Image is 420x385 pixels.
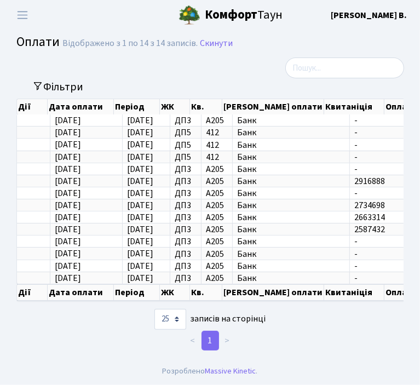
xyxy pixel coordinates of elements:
[127,163,153,175] span: [DATE]
[160,99,190,114] th: ЖК
[354,189,410,198] span: -
[285,58,404,78] input: Пошук...
[55,187,81,199] span: [DATE]
[237,237,345,246] span: Банк
[237,213,345,222] span: Банк
[154,309,265,330] label: записів на сторінці
[55,175,81,187] span: [DATE]
[62,38,198,49] div: Відображено з 1 по 14 з 14 записів.
[206,237,228,246] span: А205
[354,237,410,246] span: -
[331,9,407,22] a: [PERSON_NAME] В.
[175,237,197,246] span: ДП3
[127,151,153,163] span: [DATE]
[160,284,190,301] th: ЖК
[55,151,81,163] span: [DATE]
[206,177,228,186] span: А205
[179,4,200,26] img: logo.png
[127,114,153,127] span: [DATE]
[55,272,81,284] span: [DATE]
[55,199,81,211] span: [DATE]
[205,6,283,25] span: Таун
[127,235,153,248] span: [DATE]
[206,262,228,271] span: А205
[175,116,197,125] span: ДП3
[127,175,153,187] span: [DATE]
[354,250,410,258] span: -
[55,127,81,139] span: [DATE]
[55,248,81,260] span: [DATE]
[200,38,233,49] a: Скинути
[354,177,410,186] span: 2916888
[175,165,197,174] span: ДП3
[127,260,153,272] span: [DATE]
[354,201,410,210] span: 2734698
[237,225,345,234] span: Банк
[17,99,48,114] th: Дії
[127,127,153,139] span: [DATE]
[354,213,410,222] span: 2663314
[175,189,197,198] span: ДП3
[237,262,345,271] span: Банк
[237,177,345,186] span: Банк
[206,189,228,198] span: А205
[206,213,228,222] span: А205
[324,99,384,114] th: Квитаніція
[190,99,222,114] th: Кв.
[237,128,345,137] span: Банк
[114,99,160,114] th: Період
[175,262,197,271] span: ДП3
[175,128,197,137] span: ДП5
[206,165,228,174] span: А205
[127,223,153,235] span: [DATE]
[190,284,222,301] th: Кв.
[55,260,81,272] span: [DATE]
[55,211,81,223] span: [DATE]
[127,211,153,223] span: [DATE]
[354,274,410,283] span: -
[354,116,410,125] span: -
[127,199,153,211] span: [DATE]
[331,9,407,21] b: [PERSON_NAME] В.
[114,284,160,301] th: Період
[206,201,228,210] span: А205
[16,32,60,51] span: Оплати
[48,284,114,301] th: Дата оплати
[237,165,345,174] span: Банк
[175,141,197,150] span: ДП5
[175,225,197,234] span: ДП3
[222,99,324,114] th: [PERSON_NAME] оплати
[324,284,384,301] th: Квитаніція
[55,223,81,235] span: [DATE]
[206,141,228,150] span: 412
[237,250,345,258] span: Банк
[154,309,186,330] select: записів на сторінці
[237,189,345,198] span: Банк
[55,139,81,151] span: [DATE]
[206,250,228,258] span: А205
[354,225,410,234] span: 2587432
[205,6,257,24] b: Комфорт
[205,365,256,377] a: Massive Kinetic
[9,6,36,24] button: Переключити навігацію
[206,116,228,125] span: А205
[237,141,345,150] span: Банк
[206,225,228,234] span: А205
[237,153,345,162] span: Банк
[222,284,324,301] th: [PERSON_NAME] оплати
[175,153,197,162] span: ДП5
[206,153,228,162] span: 412
[354,262,410,271] span: -
[237,116,345,125] span: Банк
[237,274,345,283] span: Банк
[17,284,48,301] th: Дії
[206,128,228,137] span: 412
[206,274,228,283] span: А205
[127,272,153,284] span: [DATE]
[25,78,90,95] button: Переключити фільтри
[163,365,258,377] div: Розроблено .
[48,99,114,114] th: Дата оплати
[175,177,197,186] span: ДП3
[175,201,197,210] span: ДП3
[175,250,197,258] span: ДП3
